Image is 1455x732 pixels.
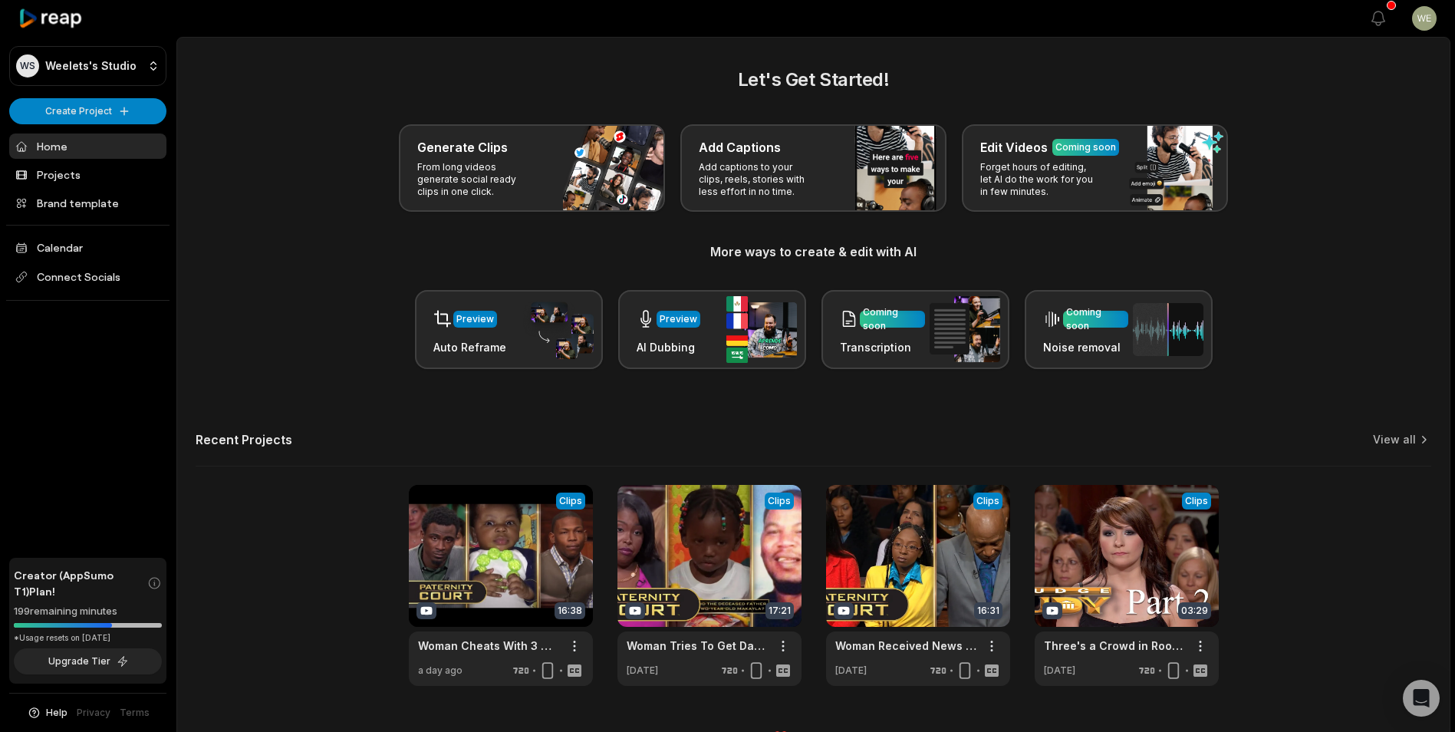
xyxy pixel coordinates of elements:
a: Woman Received News About Paternity Doubts On Her Birthday (Full Episode) | Paternity Court [835,638,976,654]
img: transcription.png [930,296,1000,362]
button: Upgrade Tier [14,648,162,674]
div: Coming soon [863,305,922,333]
img: ai_dubbing.png [726,296,797,363]
a: Home [9,134,166,159]
a: Three's a Crowd in Roommate Battle! | Part 2 [1044,638,1185,654]
h3: AI Dubbing [637,339,700,355]
img: noise_removal.png [1133,303,1203,356]
a: Woman Cheats With 3 Co-Workers (Full Episode) | Paternity Court [418,638,559,654]
button: Help [27,706,67,720]
a: View all [1373,432,1416,447]
a: Terms [120,706,150,720]
div: *Usage resets on [DATE] [14,632,162,644]
h3: More ways to create & edit with AI [196,242,1431,261]
div: Open Intercom Messenger [1403,680,1440,717]
h3: Transcription [840,339,925,355]
div: Coming soon [1066,305,1125,333]
span: Help [46,706,67,720]
a: Calendar [9,235,166,260]
h3: Noise removal [1043,339,1128,355]
div: Preview [456,312,494,326]
p: Forget hours of editing, let AI do the work for you in few minutes. [980,161,1099,198]
button: Create Project [9,98,166,124]
a: Woman Tries To Get Daughter To Be Beneficiary Of Deceased Man (Full Episode) | Paternity Court [627,638,768,654]
h3: Generate Clips [417,138,508,157]
div: Preview [660,312,697,326]
span: Connect Socials [9,263,166,291]
a: Privacy [77,706,110,720]
img: auto_reframe.png [523,300,594,360]
div: WS [16,54,39,77]
span: Creator (AppSumo T1) Plan! [14,567,147,599]
div: 199 remaining minutes [14,604,162,619]
h2: Let's Get Started! [196,66,1431,94]
div: Coming soon [1055,140,1116,154]
p: From long videos generate social ready clips in one click. [417,161,536,198]
h3: Auto Reframe [433,339,506,355]
a: Brand template [9,190,166,216]
p: Add captions to your clips, reels, stories with less effort in no time. [699,161,818,198]
a: Projects [9,162,166,187]
p: Weelets's Studio [45,59,137,73]
h3: Edit Videos [980,138,1048,157]
h3: Add Captions [699,138,781,157]
h2: Recent Projects [196,432,292,447]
